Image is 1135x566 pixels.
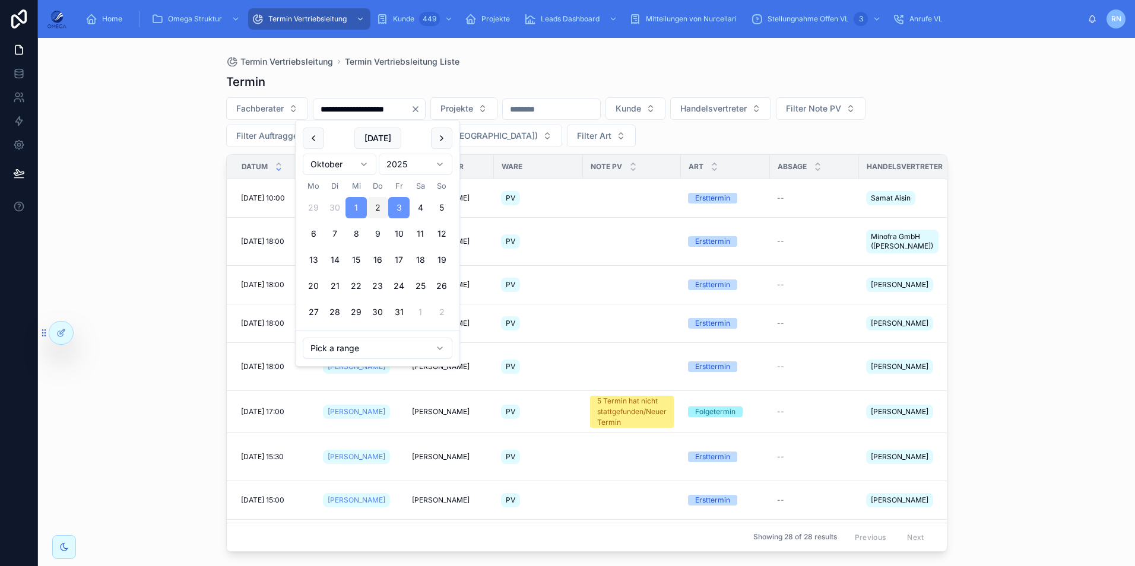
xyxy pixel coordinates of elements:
[410,180,431,192] th: Samstag
[747,8,887,30] a: Stellungnahme Offen VL3
[324,180,345,192] th: Dienstag
[410,249,431,271] button: Samstag, 18. Oktober 2025
[777,319,784,328] span: --
[431,301,452,323] button: Sonntag, 2. November 2025
[431,223,452,244] button: Sonntag, 12. Oktober 2025
[410,301,431,323] button: Samstag, 1. November 2025
[241,319,284,328] span: [DATE] 18:00
[241,237,284,246] span: [DATE] 18:00
[367,249,388,271] button: Donnerstag, 16. Oktober 2025
[506,319,515,328] span: PV
[226,74,265,90] h1: Termin
[430,97,497,120] button: Select Button
[102,14,122,24] span: Home
[502,162,522,171] span: Ware
[777,362,784,371] span: --
[324,197,345,218] button: Dienstag, 30. September 2025
[854,12,868,26] div: 3
[226,56,333,68] a: Termin Vertriebsleitung
[871,280,928,290] span: [PERSON_NAME]
[506,495,515,505] span: PV
[410,197,431,218] button: Samstag, 4. Oktober 2025
[248,8,370,30] a: Termin Vertriebsleitung
[373,8,459,30] a: Kunde449
[521,8,623,30] a: Leads Dashboard
[431,180,452,192] th: Sonntag
[345,301,367,323] button: Mittwoch, 29. Oktober 2025
[345,56,459,68] span: Termin Vertriebsleitung Liste
[388,223,410,244] button: Freitag, 10. Oktober 2025
[367,197,388,218] button: Donnerstag, 2. Oktober 2025, selected
[412,452,470,462] span: [PERSON_NAME]
[324,223,345,244] button: Dienstag, 7. Oktober 2025
[670,97,771,120] button: Select Button
[777,452,784,462] span: --
[168,14,222,24] span: Omega Struktur
[1111,14,1121,24] span: RN
[388,275,410,297] button: Freitag, 24. Oktober 2025
[242,162,268,171] span: Datum
[695,406,735,417] div: Folgetermin
[354,128,401,149] button: [DATE]
[345,223,367,244] button: Mittwoch, 8. Oktober 2025
[909,14,943,24] span: Anrufe VL
[871,407,928,416] span: [PERSON_NAME]
[605,97,665,120] button: Select Button
[303,197,324,218] button: Montag, 29. September 2025
[871,362,928,371] span: [PERSON_NAME]
[506,407,515,416] span: PV
[303,249,324,271] button: Montag, 13. Oktober 2025
[440,103,473,115] span: Projekte
[328,495,385,505] span: [PERSON_NAME]
[777,280,784,290] span: --
[324,249,345,271] button: Dienstag, 14. Oktober 2025
[461,8,518,30] a: Projekte
[777,407,784,416] span: --
[753,533,837,542] span: Showing 28 of 28 results
[345,197,367,218] button: Mittwoch, 1. Oktober 2025, selected
[388,197,410,218] button: Today, Freitag, 3. Oktober 2025, selected
[567,125,636,147] button: Select Button
[241,495,284,505] span: [DATE] 15:00
[367,301,388,323] button: Donnerstag, 30. Oktober 2025
[241,280,284,290] span: [DATE] 18:00
[695,495,730,505] div: Ersttermin
[871,452,928,462] span: [PERSON_NAME]
[303,223,324,244] button: Montag, 6. Oktober 2025
[410,275,431,297] button: Samstag, 25. Oktober 2025
[889,8,951,30] a: Anrufe VL
[303,275,324,297] button: Montag, 20. Oktober 2025
[871,193,911,203] span: Samat Aisin
[388,249,410,271] button: Freitag, 17. Oktober 2025
[431,249,452,271] button: Sonntag, 19. Oktober 2025
[412,495,470,505] span: [PERSON_NAME]
[411,104,425,114] button: Clear
[303,180,324,192] th: Montag
[506,193,515,203] span: PV
[241,452,284,462] span: [DATE] 15:30
[871,232,934,251] span: Minofra GmbH ([PERSON_NAME])
[695,193,730,203] div: Ersttermin
[236,130,538,142] span: Filter Auftraggeber (from Projekte) (from Leads) (from [GEOGRAPHIC_DATA])
[680,103,747,115] span: Handelsvertreter
[226,97,308,120] button: Select Button
[345,249,367,271] button: Mittwoch, 15. Oktober 2025
[867,162,943,171] span: Handelsvertreter
[268,14,347,24] span: Termin Vertriebsleitung
[616,103,641,115] span: Kunde
[597,396,667,428] div: 5 Termin hat nicht stattgefunden/Neuer Termin
[786,103,841,115] span: Filter Note PV
[328,452,385,462] span: [PERSON_NAME]
[871,319,928,328] span: [PERSON_NAME]
[689,162,703,171] span: Art
[324,301,345,323] button: Dienstag, 28. Oktober 2025
[431,275,452,297] button: Sonntag, 26. Oktober 2025
[412,407,470,416] span: [PERSON_NAME]
[303,338,452,359] button: Relative time
[388,301,410,323] button: Freitag, 31. Oktober 2025
[345,275,367,297] button: Mittwoch, 22. Oktober 2025
[226,125,562,147] button: Select Button
[303,180,452,323] table: Oktober 2025
[367,180,388,192] th: Donnerstag
[240,56,333,68] span: Termin Vertriebsleitung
